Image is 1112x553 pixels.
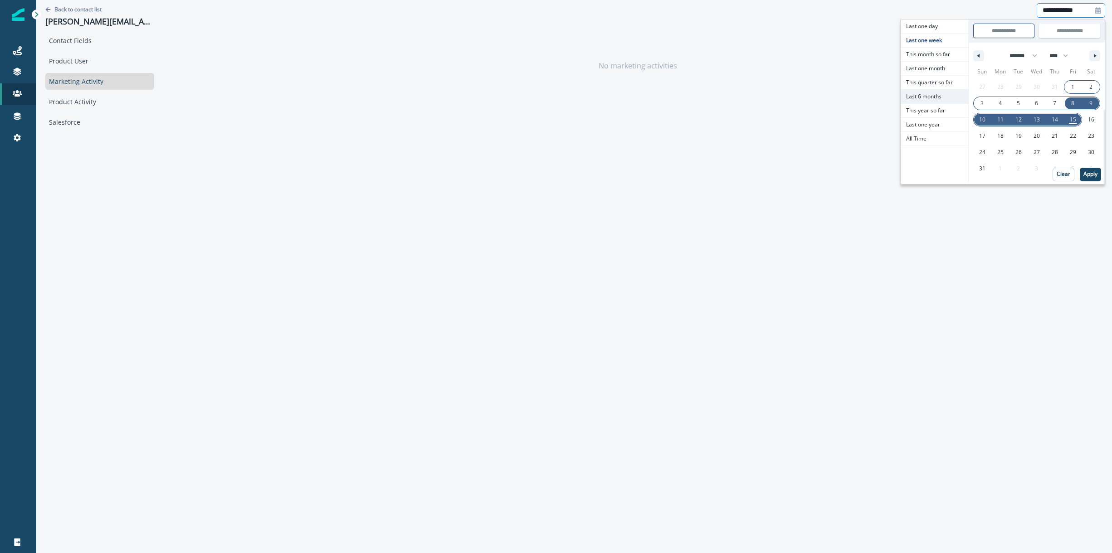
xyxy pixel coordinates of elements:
[901,104,968,118] button: This year so far
[1080,168,1101,181] button: Apply
[1070,144,1076,160] span: 29
[1028,144,1046,160] button: 27
[1064,79,1082,95] button: 1
[1064,112,1082,128] button: 15
[991,112,1010,128] button: 11
[1082,144,1100,160] button: 30
[991,128,1010,144] button: 18
[1088,112,1094,128] span: 16
[1053,168,1074,181] button: Clear
[1046,112,1064,128] button: 14
[973,144,991,160] button: 24
[980,95,984,112] span: 3
[901,34,968,48] button: Last one week
[901,48,968,62] button: This month so far
[1010,112,1028,128] button: 12
[45,93,154,110] div: Product Activity
[973,160,991,177] button: 31
[973,64,991,79] span: Sun
[1089,95,1092,112] span: 9
[54,5,102,13] p: Back to contact list
[901,62,968,76] button: Last one month
[1082,64,1100,79] span: Sat
[1034,144,1040,160] span: 27
[1070,128,1076,144] span: 22
[1071,79,1074,95] span: 1
[1064,64,1082,79] span: Fri
[45,114,154,131] div: Salesforce
[999,95,1002,112] span: 4
[991,95,1010,112] button: 4
[1053,95,1056,112] span: 7
[901,132,968,146] span: All Time
[45,17,154,27] p: [PERSON_NAME][EMAIL_ADDRESS][PERSON_NAME][DOMAIN_NAME]
[979,112,985,128] span: 10
[1035,95,1038,112] span: 6
[997,112,1004,128] span: 11
[1028,128,1046,144] button: 20
[1010,128,1028,144] button: 19
[1082,128,1100,144] button: 23
[45,53,154,69] div: Product User
[1046,144,1064,160] button: 28
[1064,128,1082,144] button: 22
[979,128,985,144] span: 17
[991,64,1010,79] span: Mon
[170,20,1105,111] div: No marketing activities
[45,32,154,49] div: Contact Fields
[1046,95,1064,112] button: 7
[901,48,968,61] span: This month so far
[901,76,968,90] button: This quarter so far
[1088,144,1094,160] span: 30
[979,144,985,160] span: 24
[997,128,1004,144] span: 18
[45,73,154,90] div: Marketing Activity
[45,5,102,13] button: Go back
[1089,79,1092,95] span: 2
[1083,171,1097,177] p: Apply
[1034,128,1040,144] span: 20
[1088,128,1094,144] span: 23
[901,76,968,89] span: This quarter so far
[979,160,985,177] span: 31
[973,95,991,112] button: 3
[901,90,968,103] span: Last 6 months
[1010,144,1028,160] button: 26
[1070,112,1076,128] span: 15
[1028,64,1046,79] span: Wed
[1010,64,1028,79] span: Tue
[1082,112,1100,128] button: 16
[973,112,991,128] button: 10
[1082,79,1100,95] button: 2
[1057,171,1070,177] p: Clear
[1015,128,1022,144] span: 19
[1064,95,1082,112] button: 8
[1028,95,1046,112] button: 6
[901,34,968,47] span: Last one week
[901,19,968,34] button: Last one day
[991,144,1010,160] button: 25
[901,104,968,117] span: This year so far
[1052,144,1058,160] span: 28
[1028,112,1046,128] button: 13
[12,8,24,21] img: Inflection
[901,118,968,132] button: Last one year
[901,62,968,75] span: Last one month
[1052,112,1058,128] span: 14
[997,144,1004,160] span: 25
[1052,128,1058,144] span: 21
[1015,112,1022,128] span: 12
[1034,112,1040,128] span: 13
[1082,95,1100,112] button: 9
[901,19,968,33] span: Last one day
[1017,95,1020,112] span: 5
[1046,64,1064,79] span: Thu
[1010,95,1028,112] button: 5
[1015,144,1022,160] span: 26
[901,90,968,104] button: Last 6 months
[1071,95,1074,112] span: 8
[973,128,991,144] button: 17
[1046,128,1064,144] button: 21
[1064,144,1082,160] button: 29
